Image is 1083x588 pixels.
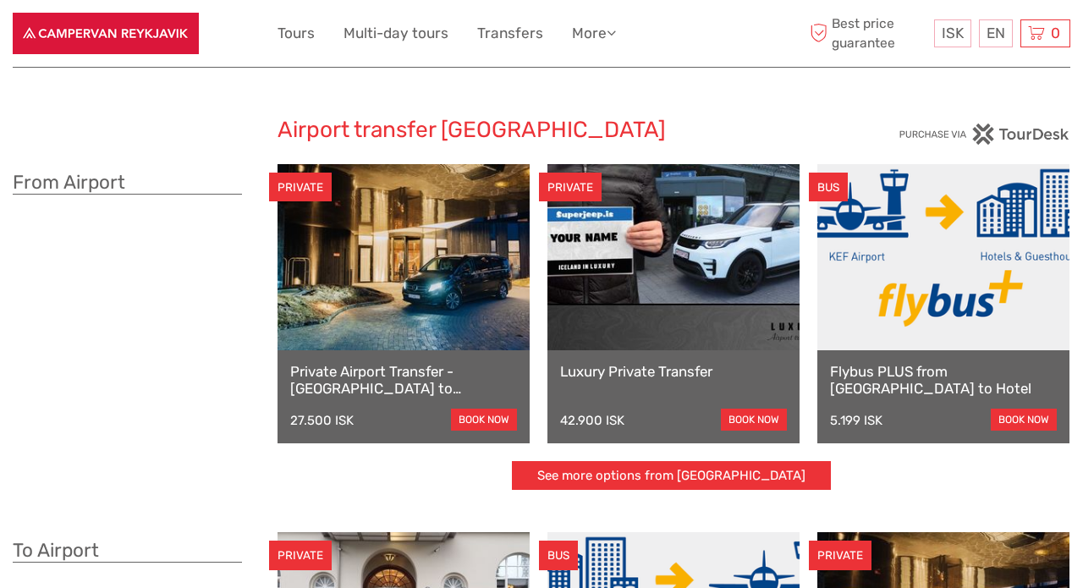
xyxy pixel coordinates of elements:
span: 0 [1048,25,1063,41]
h3: From Airport [13,171,242,195]
a: Tours [278,21,315,46]
div: PRIVATE [539,173,602,202]
div: PRIVATE [809,541,871,570]
a: book now [991,409,1057,431]
div: 42.900 ISK [560,413,624,428]
div: BUS [539,541,578,570]
a: book now [721,409,787,431]
div: EN [979,19,1013,47]
div: 27.500 ISK [290,413,354,428]
a: More [572,21,616,46]
div: BUS [809,173,848,202]
span: ISK [942,25,964,41]
a: Private Airport Transfer - [GEOGRAPHIC_DATA] to [GEOGRAPHIC_DATA] [290,363,517,398]
a: book now [451,409,517,431]
img: Scandinavian Travel [13,13,199,54]
span: Best price guarantee [806,14,931,52]
div: PRIVATE [269,541,332,570]
div: PRIVATE [269,173,332,202]
div: 5.199 ISK [830,413,882,428]
a: Flybus PLUS from [GEOGRAPHIC_DATA] to Hotel [830,363,1057,398]
a: Luxury Private Transfer [560,363,787,380]
h3: To Airport [13,539,242,563]
h2: Airport transfer [GEOGRAPHIC_DATA] [278,117,806,144]
a: See more options from [GEOGRAPHIC_DATA] [512,461,831,491]
a: Multi-day tours [344,21,448,46]
a: Transfers [477,21,543,46]
img: PurchaseViaTourDesk.png [899,124,1070,145]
